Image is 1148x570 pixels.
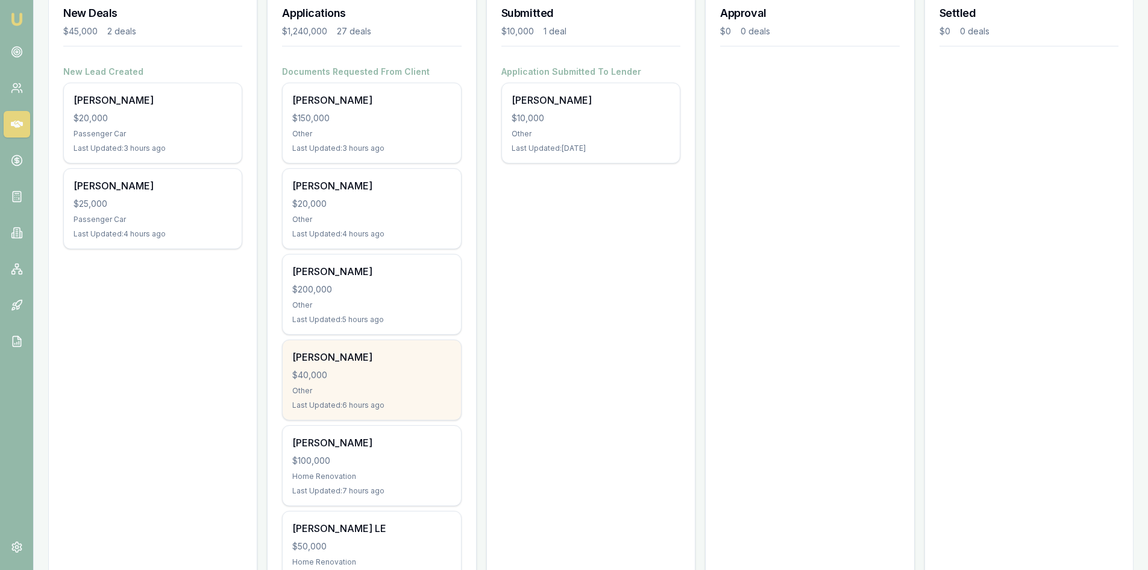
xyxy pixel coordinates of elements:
[501,5,680,22] h3: Submitted
[74,198,232,210] div: $25,000
[512,129,670,139] div: Other
[544,25,566,37] div: 1 deal
[512,112,670,124] div: $10,000
[292,386,451,396] div: Other
[292,179,451,193] div: [PERSON_NAME]
[512,93,670,107] div: [PERSON_NAME]
[63,5,242,22] h3: New Deals
[292,521,451,536] div: [PERSON_NAME] LE
[74,93,232,107] div: [PERSON_NAME]
[741,25,770,37] div: 0 deals
[282,25,327,37] div: $1,240,000
[10,12,24,27] img: emu-icon-u.png
[292,540,451,553] div: $50,000
[292,300,451,310] div: Other
[282,66,461,78] h4: Documents Requested From Client
[720,25,731,37] div: $0
[292,369,451,381] div: $40,000
[74,129,232,139] div: Passenger Car
[292,435,451,450] div: [PERSON_NAME]
[501,66,680,78] h4: Application Submitted To Lender
[720,5,899,22] h3: Approval
[292,144,451,153] div: Last Updated: 3 hours ago
[939,25,950,37] div: $0
[63,25,98,37] div: $45,000
[960,25,990,37] div: 0 deals
[292,264,451,279] div: [PERSON_NAME]
[292,486,451,496] div: Last Updated: 7 hours ago
[292,472,451,481] div: Home Renovation
[292,229,451,239] div: Last Updated: 4 hours ago
[74,144,232,153] div: Last Updated: 3 hours ago
[292,557,451,567] div: Home Renovation
[74,179,232,193] div: [PERSON_NAME]
[292,93,451,107] div: [PERSON_NAME]
[292,112,451,124] div: $150,000
[337,25,371,37] div: 27 deals
[512,144,670,153] div: Last Updated: [DATE]
[63,66,242,78] h4: New Lead Created
[107,25,136,37] div: 2 deals
[292,401,451,410] div: Last Updated: 6 hours ago
[292,350,451,364] div: [PERSON_NAME]
[74,229,232,239] div: Last Updated: 4 hours ago
[292,315,451,325] div: Last Updated: 5 hours ago
[74,215,232,224] div: Passenger Car
[292,215,451,224] div: Other
[292,283,451,296] div: $200,000
[939,5,1118,22] h3: Settled
[292,455,451,467] div: $100,000
[292,129,451,139] div: Other
[292,198,451,210] div: $20,000
[282,5,461,22] h3: Applications
[501,25,534,37] div: $10,000
[74,112,232,124] div: $20,000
